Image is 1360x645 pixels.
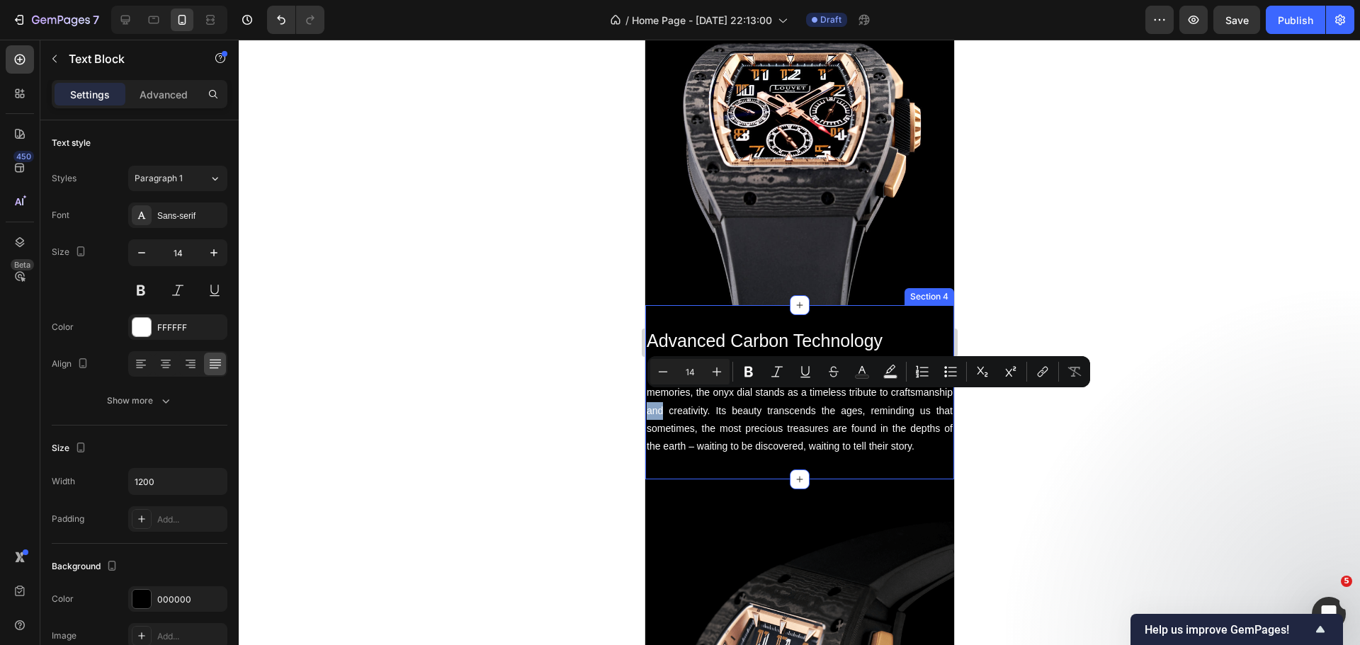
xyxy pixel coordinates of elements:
[1278,13,1313,28] div: Publish
[128,166,227,191] button: Paragraph 1
[52,629,76,642] div: Image
[645,40,954,645] iframe: Design area
[52,557,120,576] div: Background
[52,209,69,222] div: Font
[140,87,188,102] p: Advanced
[135,172,183,185] span: Paragraph 1
[52,321,74,333] div: Color
[52,172,76,185] div: Styles
[6,6,106,34] button: 7
[1312,597,1346,631] iframe: Intercom live chat
[93,11,99,28] p: 7
[1341,576,1352,587] span: 5
[52,355,91,374] div: Align
[52,388,227,413] button: Show more
[1145,623,1312,637] span: Help us improve GemPages!
[13,151,34,162] div: 450
[129,469,227,494] input: Auto
[52,593,74,605] div: Color
[1225,14,1249,26] span: Save
[52,439,89,458] div: Size
[52,475,75,488] div: Width
[157,593,224,606] div: 000000
[267,6,324,34] div: Undo/Redo
[11,259,34,270] div: Beta
[52,243,89,262] div: Size
[52,513,84,525] div: Padding
[107,394,173,408] div: Show more
[647,356,1090,387] div: Editor contextual toolbar
[625,13,629,28] span: /
[69,50,189,67] p: Text Block
[157,210,224,222] div: Sans-serif
[52,137,91,149] div: Text style
[1266,6,1325,34] button: Publish
[157,630,224,643] div: Add...
[1145,621,1329,638] button: Show survey - Help us improve GemPages!
[70,87,110,102] p: Settings
[820,13,841,26] span: Draft
[632,13,772,28] span: Home Page - [DATE] 22:13:00
[157,513,224,526] div: Add...
[1213,6,1260,34] button: Save
[157,321,224,334] div: FFFFFF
